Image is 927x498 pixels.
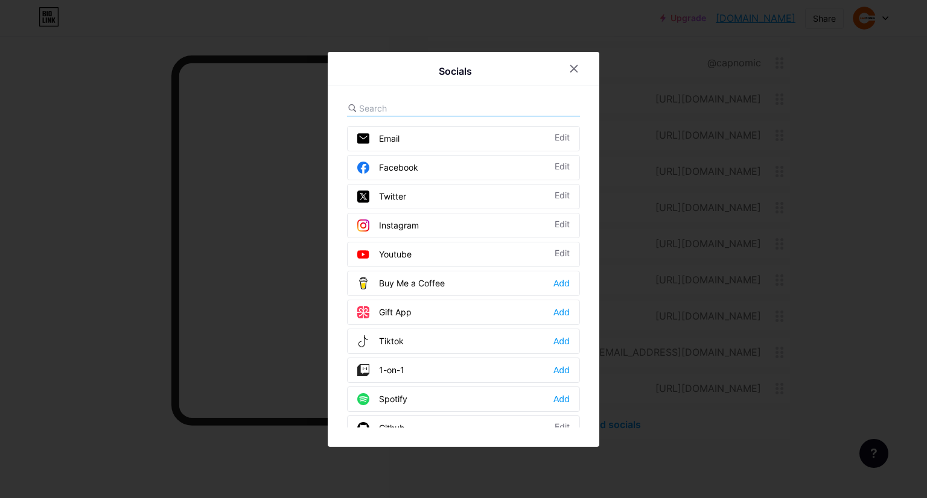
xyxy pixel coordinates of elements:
[555,219,570,232] div: Edit
[555,422,570,434] div: Edit
[553,364,570,376] div: Add
[357,306,412,318] div: Gift App
[357,422,405,434] div: Github
[555,191,570,203] div: Edit
[555,162,570,174] div: Edit
[553,277,570,289] div: Add
[357,393,407,405] div: Spotify
[555,133,570,145] div: Edit
[357,219,419,232] div: Instagram
[553,393,570,405] div: Add
[357,133,400,145] div: Email
[357,248,412,260] div: Youtube
[553,335,570,347] div: Add
[357,364,404,376] div: 1-on-1
[357,162,418,174] div: Facebook
[553,306,570,318] div: Add
[357,191,406,203] div: Twitter
[357,277,445,289] div: Buy Me a Coffee
[359,102,492,115] input: Search
[357,335,404,347] div: Tiktok
[555,248,570,260] div: Edit
[439,64,472,78] div: Socials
